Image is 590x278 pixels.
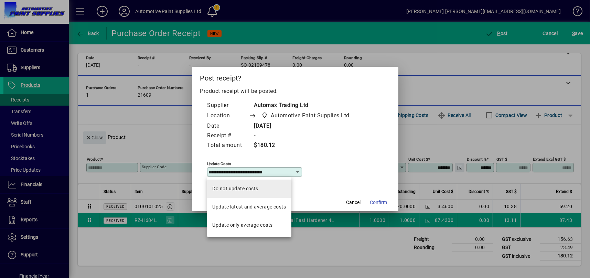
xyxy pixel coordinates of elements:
td: Location [207,110,249,121]
mat-option: Update only average costs [207,216,292,234]
mat-option: Do not update costs [207,180,292,198]
mat-label: Update costs [207,161,232,166]
span: Cancel [346,199,361,206]
td: Receipt # [207,131,249,141]
td: Automax Trading Ltd [249,101,363,110]
td: Date [207,121,249,131]
span: Confirm [370,199,387,206]
button: Cancel [343,196,365,208]
span: Automotive Paint Supplies Ltd [260,111,353,120]
p: Product receipt will be posted. [200,87,390,95]
td: Total amount [207,141,249,150]
td: Supplier [207,101,249,110]
div: Update only average costs [213,222,273,229]
div: Update latest and average costs [213,203,286,211]
h2: Post receipt? [192,67,398,87]
button: Confirm [367,196,390,208]
mat-option: Update latest and average costs [207,198,292,216]
td: $180.12 [249,141,363,150]
td: [DATE] [249,121,363,131]
div: Do not update costs [213,185,258,192]
td: - [249,131,363,141]
span: Automotive Paint Supplies Ltd [271,111,350,120]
